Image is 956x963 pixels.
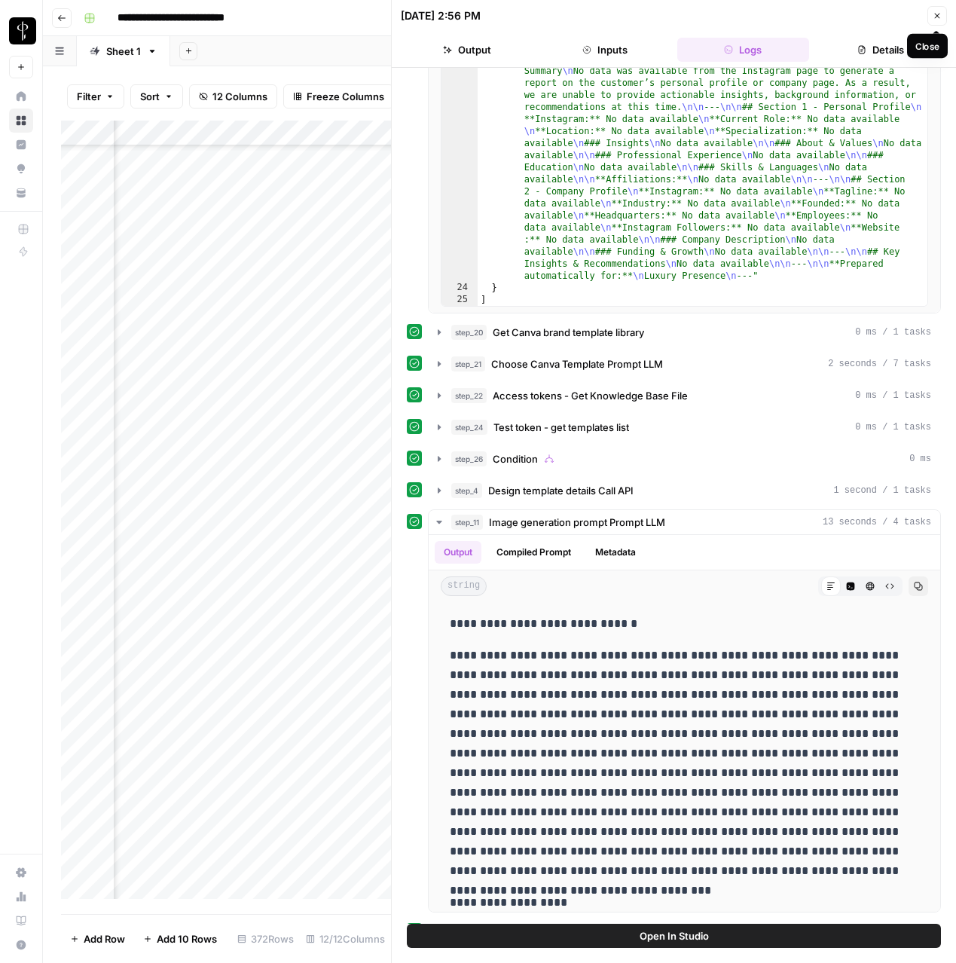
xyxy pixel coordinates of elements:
[9,181,33,205] a: Your Data
[407,924,941,948] button: Open In Studio
[451,451,487,466] span: step_26
[493,388,688,403] span: Access tokens - Get Knowledge Base File
[451,356,485,371] span: step_21
[677,38,809,62] button: Logs
[157,931,217,946] span: Add 10 Rows
[823,515,931,529] span: 13 seconds / 4 tasks
[493,325,644,340] span: Get Canva brand template library
[487,541,580,564] button: Compiled Prompt
[491,356,663,371] span: Choose Canva Template Prompt LLM
[401,8,481,23] div: [DATE] 2:56 PM
[539,38,670,62] button: Inputs
[441,29,478,282] div: 23
[9,933,33,957] button: Help + Support
[451,483,482,498] span: step_4
[130,84,183,109] button: Sort
[833,484,931,497] span: 1 second / 1 tasks
[9,909,33,933] a: Learning Hub
[106,44,141,59] div: Sheet 1
[300,927,391,951] div: 12/12 Columns
[401,38,533,62] button: Output
[909,452,931,466] span: 0 ms
[493,420,629,435] span: Test token - get templates list
[429,352,940,376] button: 2 seconds / 7 tasks
[9,861,33,885] a: Settings
[435,541,481,564] button: Output
[140,89,160,104] span: Sort
[9,109,33,133] a: Browse
[441,282,478,294] div: 24
[429,478,940,503] button: 1 second / 1 tasks
[441,576,487,596] span: string
[9,157,33,181] a: Opportunities
[61,927,134,951] button: Add Row
[451,515,483,530] span: step_11
[429,510,940,534] button: 13 seconds / 4 tasks
[9,133,33,157] a: Insights
[67,84,124,109] button: Filter
[84,931,125,946] span: Add Row
[855,389,931,402] span: 0 ms / 1 tasks
[488,483,634,498] span: Design template details Call API
[429,535,940,912] div: 13 seconds / 4 tasks
[640,928,709,943] span: Open In Studio
[489,515,665,530] span: Image generation prompt Prompt LLM
[231,927,300,951] div: 372 Rows
[9,84,33,109] a: Home
[441,294,478,306] div: 25
[134,927,226,951] button: Add 10 Rows
[855,420,931,434] span: 0 ms / 1 tasks
[429,415,940,439] button: 0 ms / 1 tasks
[493,451,538,466] span: Condition
[429,320,940,344] button: 0 ms / 1 tasks
[9,885,33,909] a: Usage
[77,89,101,104] span: Filter
[77,36,170,66] a: Sheet 1
[828,357,931,371] span: 2 seconds / 7 tasks
[429,919,940,943] button: 15 seconds / 1 tasks
[915,39,939,53] div: Close
[307,89,384,104] span: Freeze Columns
[283,84,394,109] button: Freeze Columns
[9,17,36,44] img: LP Production Workloads Logo
[815,38,947,62] button: Details
[451,388,487,403] span: step_22
[212,89,267,104] span: 12 Columns
[451,325,487,340] span: step_20
[189,84,277,109] button: 12 Columns
[855,326,931,339] span: 0 ms / 1 tasks
[586,541,645,564] button: Metadata
[429,447,940,471] button: 0 ms
[429,384,940,408] button: 0 ms / 1 tasks
[9,12,33,50] button: Workspace: LP Production Workloads
[451,420,487,435] span: step_24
